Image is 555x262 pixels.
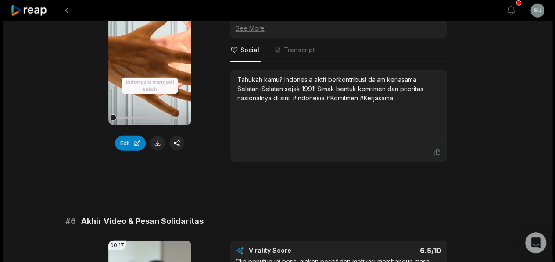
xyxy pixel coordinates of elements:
div: Domain Overview [33,52,79,57]
nav: Tabs [230,39,447,62]
div: Open Intercom Messenger [525,232,546,253]
img: website_grey.svg [14,23,21,30]
div: Domain: [DOMAIN_NAME] [23,23,97,30]
div: v 4.0.25 [25,14,43,21]
img: logo_orange.svg [14,14,21,21]
span: Akhir Video & Pesan Solidaritas [81,215,204,227]
div: See More [236,24,441,33]
div: Virality Score [249,246,343,255]
div: Keywords by Traffic [97,52,148,57]
span: # 6 [65,215,76,227]
div: 6.5 /10 [347,246,441,255]
span: Transcript [284,46,315,54]
button: Edit [115,136,146,151]
span: Social [240,46,259,54]
img: tab_domain_overview_orange.svg [24,51,31,58]
div: Tahukah kamu? Indonesia aktif berkontribusi dalam kerjasama Selatan-Selatan sejak 1991! Simak ben... [237,75,440,103]
img: tab_keywords_by_traffic_grey.svg [87,51,94,58]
